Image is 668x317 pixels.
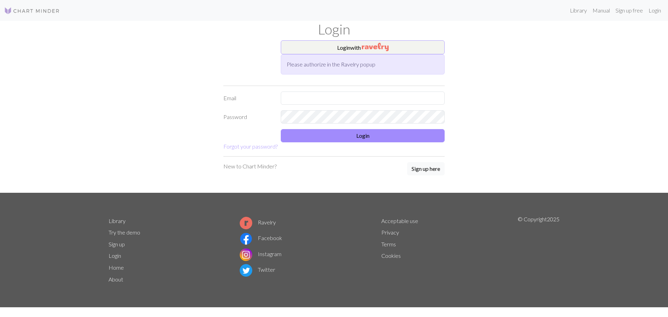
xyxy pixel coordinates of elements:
[407,162,445,176] a: Sign up here
[381,229,399,236] a: Privacy
[223,162,277,171] p: New to Chart Minder?
[362,43,389,51] img: Ravelry
[240,251,281,257] a: Instagram
[240,232,252,245] img: Facebook logo
[109,241,125,247] a: Sign up
[281,129,445,142] button: Login
[381,241,396,247] a: Terms
[223,143,278,150] a: Forgot your password?
[646,3,664,17] a: Login
[219,110,277,124] label: Password
[109,217,126,224] a: Library
[109,229,140,236] a: Try the demo
[281,40,445,54] button: Loginwith
[281,54,445,74] div: Please authorize in the Ravelry popup
[613,3,646,17] a: Sign up free
[240,266,275,273] a: Twitter
[240,248,252,261] img: Instagram logo
[240,219,276,225] a: Ravelry
[240,264,252,277] img: Twitter logo
[240,217,252,229] img: Ravelry logo
[104,21,564,38] h1: Login
[219,92,277,105] label: Email
[109,276,123,283] a: About
[381,252,401,259] a: Cookies
[567,3,590,17] a: Library
[381,217,418,224] a: Acceptable use
[518,215,559,285] p: © Copyright 2025
[590,3,613,17] a: Manual
[407,162,445,175] button: Sign up here
[240,235,282,241] a: Facebook
[4,7,60,15] img: Logo
[109,252,121,259] a: Login
[109,264,124,271] a: Home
